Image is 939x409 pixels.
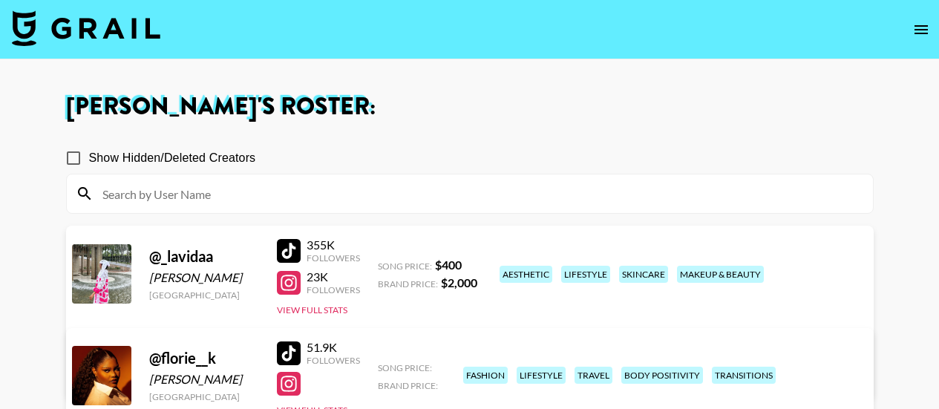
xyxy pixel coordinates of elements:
[149,247,259,266] div: @ _lavidaa
[677,266,764,283] div: makeup & beauty
[517,367,566,384] div: lifestyle
[66,95,874,119] h1: [PERSON_NAME] 's Roster:
[712,367,776,384] div: transitions
[149,289,259,301] div: [GEOGRAPHIC_DATA]
[575,367,612,384] div: travel
[307,269,360,284] div: 23K
[149,372,259,387] div: [PERSON_NAME]
[378,261,432,272] span: Song Price:
[277,304,347,315] button: View Full Stats
[149,270,259,285] div: [PERSON_NAME]
[307,355,360,366] div: Followers
[435,258,462,272] strong: $ 400
[149,391,259,402] div: [GEOGRAPHIC_DATA]
[378,278,438,289] span: Brand Price:
[441,275,477,289] strong: $ 2,000
[89,149,256,167] span: Show Hidden/Deleted Creators
[619,266,668,283] div: skincare
[149,349,259,367] div: @ florie__k
[906,15,936,45] button: open drawer
[561,266,610,283] div: lifestyle
[463,367,508,384] div: fashion
[307,284,360,295] div: Followers
[500,266,552,283] div: aesthetic
[94,182,864,206] input: Search by User Name
[307,238,360,252] div: 355K
[307,252,360,264] div: Followers
[12,10,160,46] img: Grail Talent
[621,367,703,384] div: body positivity
[307,340,360,355] div: 51.9K
[378,380,438,391] span: Brand Price:
[378,362,432,373] span: Song Price:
